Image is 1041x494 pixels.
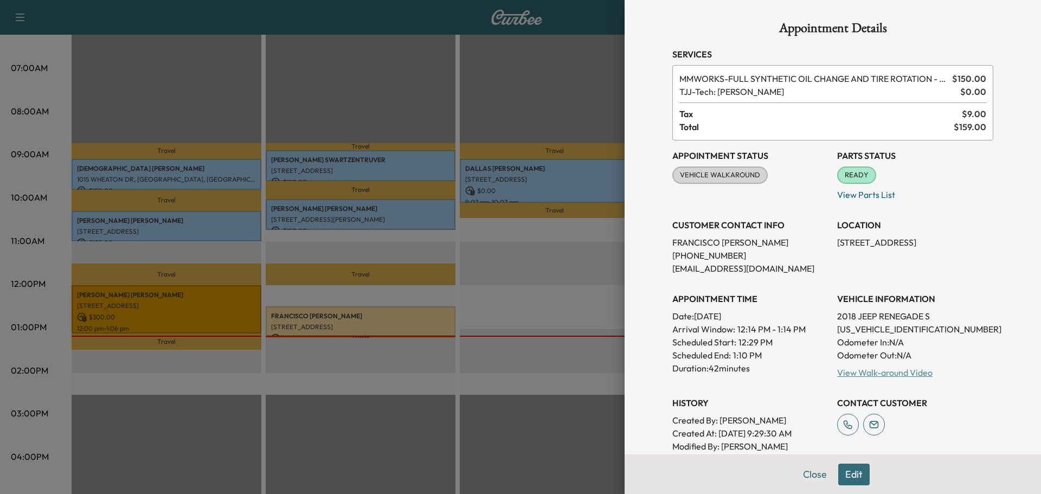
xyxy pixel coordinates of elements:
p: Scheduled Start: [672,336,736,349]
span: $ 9.00 [962,107,986,120]
p: [US_VEHICLE_IDENTIFICATION_NUMBER] [837,323,993,336]
span: $ 0.00 [960,85,986,98]
p: [STREET_ADDRESS] [837,236,993,249]
span: Total [679,120,954,133]
span: 12:14 PM - 1:14 PM [737,323,806,336]
p: Scheduled End: [672,349,731,362]
h3: History [672,396,828,409]
button: Edit [838,464,870,485]
h3: VEHICLE INFORMATION [837,292,993,305]
p: Modified At : [DATE] 12:59:59 PM [672,453,828,466]
h3: CUSTOMER CONTACT INFO [672,219,828,232]
p: 2018 JEEP RENEGADE S [837,310,993,323]
span: Tax [679,107,962,120]
h3: Parts Status [837,149,993,162]
span: $ 159.00 [954,120,986,133]
p: Date: [DATE] [672,310,828,323]
p: 12:29 PM [738,336,773,349]
h1: Appointment Details [672,22,993,39]
p: Created At : [DATE] 9:29:30 AM [672,427,828,440]
p: Odometer In: N/A [837,336,993,349]
p: Arrival Window: [672,323,828,336]
h3: Appointment Status [672,149,828,162]
button: Close [796,464,834,485]
span: FULL SYNTHETIC OIL CHANGE AND TIRE ROTATION - WORKS PACKAGE [679,72,948,85]
p: Odometer Out: N/A [837,349,993,362]
h3: LOCATION [837,219,993,232]
h3: APPOINTMENT TIME [672,292,828,305]
p: Modified By : [PERSON_NAME] [672,440,828,453]
h3: Services [672,48,993,61]
p: Created By : [PERSON_NAME] [672,414,828,427]
p: [PHONE_NUMBER] [672,249,828,262]
h3: CONTACT CUSTOMER [837,396,993,409]
p: Duration: 42 minutes [672,362,828,375]
span: READY [838,170,875,181]
span: VEHICLE WALKAROUND [673,170,767,181]
p: [EMAIL_ADDRESS][DOMAIN_NAME] [672,262,828,275]
span: Tech: Jay J [679,85,956,98]
a: View Walk-around Video [837,367,933,378]
p: FRANCISCO [PERSON_NAME] [672,236,828,249]
p: 1:10 PM [733,349,762,362]
span: $ 150.00 [952,72,986,85]
p: View Parts List [837,184,993,201]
